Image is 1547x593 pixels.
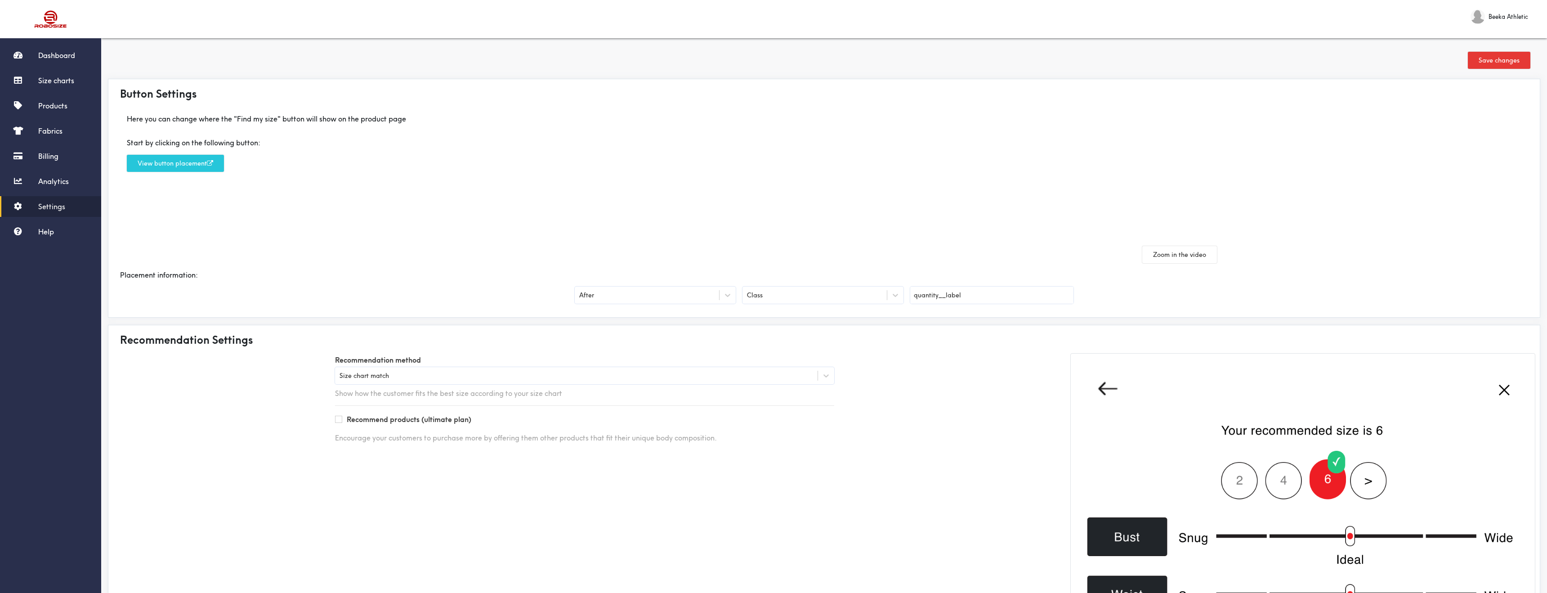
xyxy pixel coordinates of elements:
[14,23,22,31] img: website_grey.svg
[38,202,65,211] span: Settings
[335,353,834,367] label: Recommendation method
[89,52,97,59] img: tab_keywords_by_traffic_grey.svg
[127,138,810,148] div: Start by clicking on the following button:
[1468,52,1530,69] button: Save changes
[38,126,63,135] span: Fabrics
[38,152,58,161] span: Billing
[1471,9,1485,24] img: Beeka Athletic
[910,287,1073,304] input: Element class
[335,389,834,398] div: Show how the customer fits the best size according to your size chart
[17,7,85,31] img: Robosize
[38,101,67,110] span: Products
[113,263,1535,287] div: Placement information:
[120,107,818,131] div: Here you can change where the "Find my size" button will show on the product page
[340,371,389,381] div: Size chart match
[38,76,74,85] span: Size charts
[579,290,594,300] div: After
[113,84,1535,103] div: Button Settings
[99,53,152,59] div: Keywords by Traffic
[747,290,763,300] div: Class
[38,51,75,60] span: Dashboard
[1489,12,1528,22] span: Beeka Athletic
[113,330,1535,350] div: Recommendation Settings
[38,227,54,236] span: Help
[38,177,69,186] span: Analytics
[1092,107,1267,239] iframe: Robosize: How to change button placement on product page
[1142,246,1217,263] button: Zoom in the video
[23,23,99,31] div: Domain: [DOMAIN_NAME]
[14,14,22,22] img: logo_orange.svg
[127,155,224,172] button: View button placement
[347,415,471,424] label: Recommend products (ultimate plan)
[34,53,80,59] div: Domain Overview
[25,14,44,22] div: v 4.0.25
[335,433,834,443] div: Encourage your customers to purchase more by offering them other products that fit their unique b...
[24,52,31,59] img: tab_domain_overview_orange.svg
